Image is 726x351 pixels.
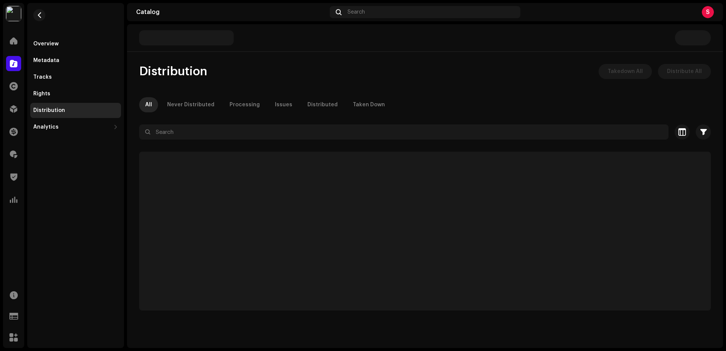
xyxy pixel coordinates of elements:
re-m-nav-item: Distribution [30,103,121,118]
div: Distributed [307,97,338,112]
button: Takedown All [599,64,652,79]
div: Catalog [136,9,327,15]
span: Distribute All [667,64,702,79]
re-m-nav-item: Metadata [30,53,121,68]
span: Distribution [139,64,207,79]
div: Overview [33,41,59,47]
re-m-nav-item: Rights [30,86,121,101]
div: Analytics [33,124,59,130]
div: Processing [230,97,260,112]
button: Distribute All [658,64,711,79]
div: Tracks [33,74,52,80]
div: Taken Down [353,97,385,112]
div: Metadata [33,57,59,64]
div: Issues [275,97,292,112]
div: S [702,6,714,18]
div: Distribution [33,107,65,113]
re-m-nav-item: Tracks [30,70,121,85]
span: Search [347,9,365,15]
re-m-nav-item: Overview [30,36,121,51]
img: c162b49e-2ff9-46a3-b4ef-7b1a7b416617 [6,6,21,21]
input: Search [139,124,669,140]
div: Never Distributed [167,97,214,112]
re-m-nav-dropdown: Analytics [30,120,121,135]
span: Takedown All [608,64,643,79]
div: Rights [33,91,50,97]
div: All [145,97,152,112]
